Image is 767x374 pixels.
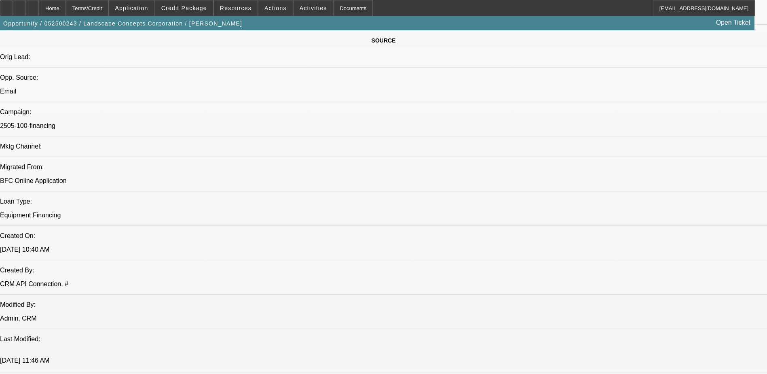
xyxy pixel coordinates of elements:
[214,0,258,16] button: Resources
[713,16,754,30] a: Open Ticket
[161,5,207,11] span: Credit Package
[294,0,333,16] button: Activities
[300,5,327,11] span: Activities
[264,5,287,11] span: Actions
[258,0,293,16] button: Actions
[109,0,154,16] button: Application
[155,0,213,16] button: Credit Package
[372,37,396,44] span: SOURCE
[220,5,251,11] span: Resources
[3,20,242,27] span: Opportunity / 052500243 / Landscape Concepts Corporation / [PERSON_NAME]
[115,5,148,11] span: Application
